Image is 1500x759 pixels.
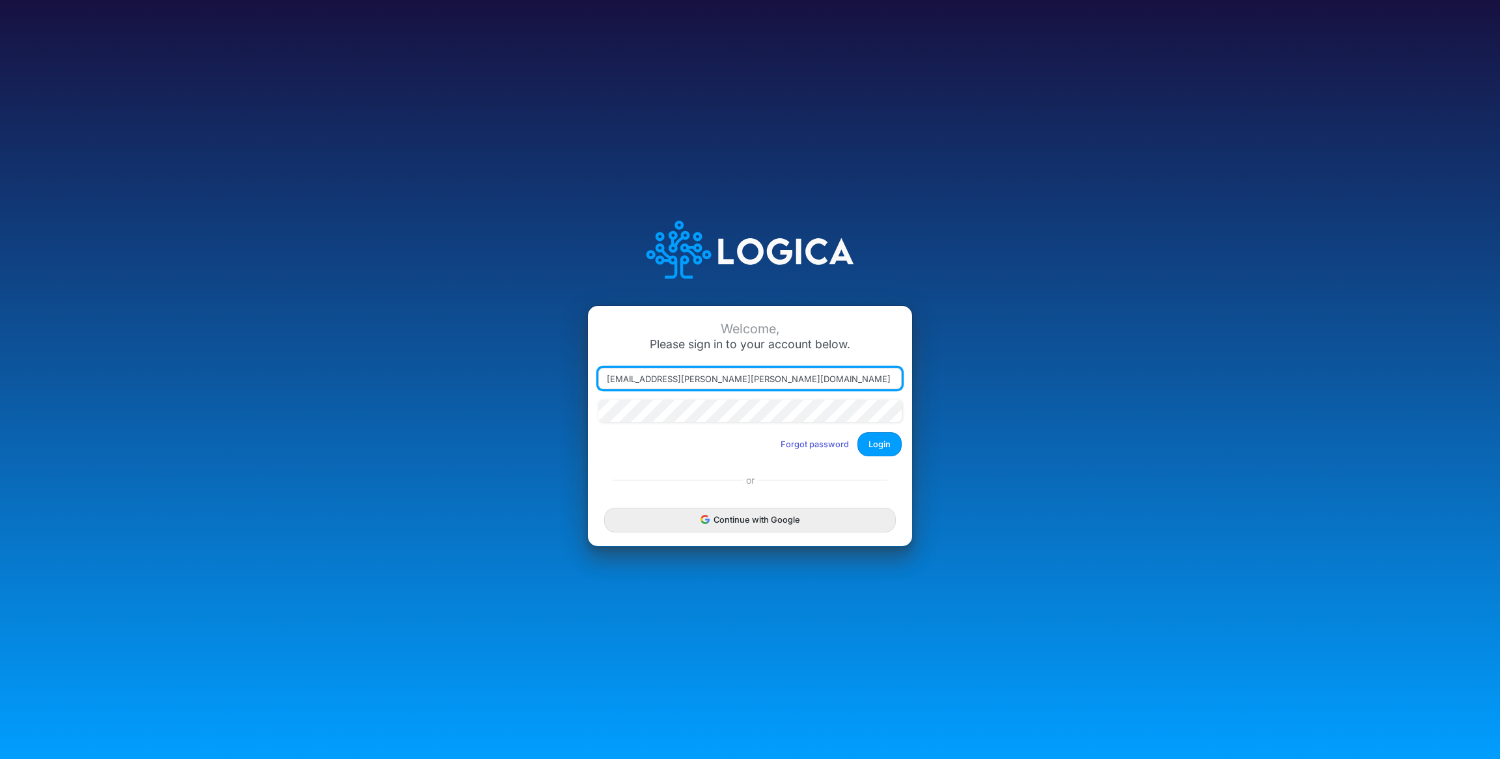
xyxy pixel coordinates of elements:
[598,322,902,337] div: Welcome,
[650,337,850,351] span: Please sign in to your account below.
[772,434,857,455] button: Forgot password
[857,432,902,456] button: Login
[604,508,896,532] button: Continue with Google
[598,368,902,390] input: Email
